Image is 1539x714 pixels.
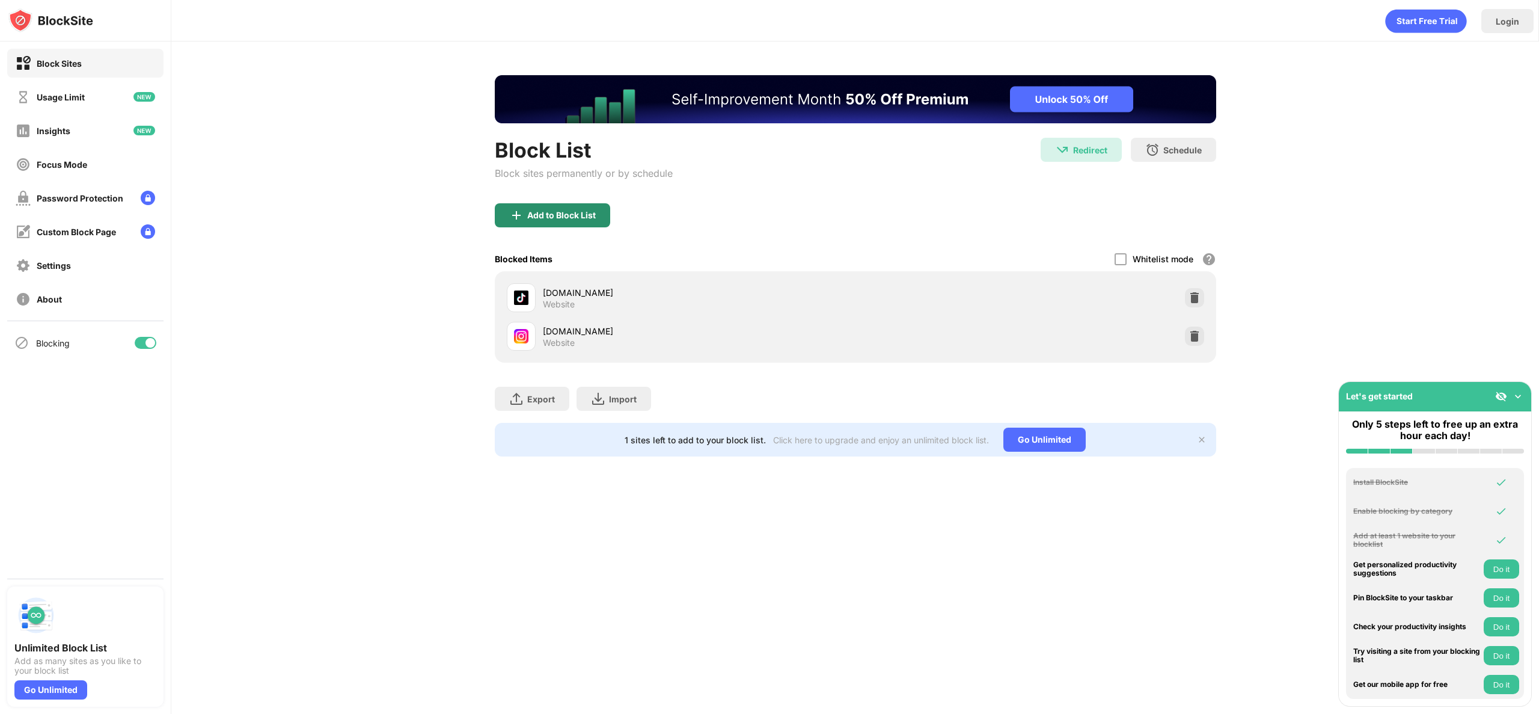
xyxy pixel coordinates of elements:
[495,75,1216,123] iframe: Banner
[8,8,93,32] img: logo-blocksite.svg
[37,294,62,304] div: About
[1385,9,1467,33] div: animation
[543,286,855,299] div: [DOMAIN_NAME]
[1163,145,1202,155] div: Schedule
[625,435,766,445] div: 1 sites left to add to your block list.
[14,656,156,676] div: Add as many sites as you like to your block list
[1346,391,1413,401] div: Let's get started
[37,227,116,237] div: Custom Block Page
[609,394,637,404] div: Import
[1484,675,1519,694] button: Do it
[37,126,70,136] div: Insights
[1133,254,1193,264] div: Whitelist mode
[14,336,29,350] img: blocking-icon.svg
[1353,647,1481,665] div: Try visiting a site from your blocking list
[1353,478,1481,487] div: Install BlockSite
[16,191,31,206] img: password-protection-off.svg
[1484,559,1519,579] button: Do it
[133,92,155,102] img: new-icon.svg
[773,435,989,445] div: Click here to upgrade and enjoy an unlimited block list.
[16,123,31,138] img: insights-off.svg
[16,56,31,71] img: block-on.svg
[495,167,673,179] div: Block sites permanently or by schedule
[133,126,155,135] img: new-icon.svg
[1495,505,1507,517] img: omni-check.svg
[1484,588,1519,608] button: Do it
[1353,507,1481,515] div: Enable blocking by category
[14,594,58,637] img: push-block-list.svg
[527,394,555,404] div: Export
[14,642,156,654] div: Unlimited Block List
[1495,534,1507,546] img: omni-check.svg
[1484,646,1519,665] button: Do it
[543,325,855,337] div: [DOMAIN_NAME]
[36,338,70,348] div: Blocking
[514,291,528,305] img: favicons
[141,224,155,239] img: lock-menu.svg
[1353,532,1481,549] div: Add at least 1 website to your blocklist
[37,260,71,271] div: Settings
[1353,594,1481,602] div: Pin BlockSite to your taskbar
[1073,145,1107,155] div: Redirect
[1353,561,1481,578] div: Get personalized productivity suggestions
[1003,428,1086,452] div: Go Unlimited
[37,159,87,170] div: Focus Mode
[1353,623,1481,631] div: Check your productivity insights
[495,254,552,264] div: Blocked Items
[1353,680,1481,689] div: Get our mobile app for free
[543,299,575,310] div: Website
[37,58,82,69] div: Block Sites
[495,138,673,162] div: Block List
[543,337,575,348] div: Website
[16,224,31,239] img: customize-block-page-off.svg
[1495,476,1507,488] img: omni-check.svg
[514,329,528,343] img: favicons
[1197,435,1207,445] img: x-button.svg
[14,680,87,700] div: Go Unlimited
[16,292,31,307] img: about-off.svg
[527,211,596,220] div: Add to Block List
[16,90,31,105] img: time-usage-off.svg
[141,191,155,205] img: lock-menu.svg
[1512,390,1524,402] img: omni-setup-toggle.svg
[37,193,123,203] div: Password Protection
[1495,390,1507,402] img: eye-not-visible.svg
[1346,419,1524,442] div: Only 5 steps left to free up an extra hour each day!
[16,157,31,172] img: focus-off.svg
[37,92,85,102] div: Usage Limit
[1484,617,1519,636] button: Do it
[16,258,31,273] img: settings-off.svg
[1496,16,1519,26] div: Login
